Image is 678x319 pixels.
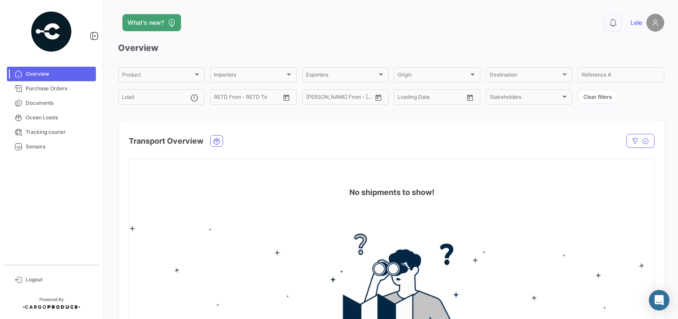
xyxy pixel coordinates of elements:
a: Purchase Orders [7,81,96,96]
input: From [398,95,410,101]
a: Documents [7,96,96,110]
span: Logout [26,276,92,284]
button: Clear filters [578,90,617,104]
span: Purchase Orders [26,85,92,92]
button: Open calendar [280,91,293,104]
img: placeholder-user.png [646,14,664,32]
a: Overview [7,67,96,81]
h3: Overview [118,42,664,54]
a: Tracking courier [7,125,96,139]
span: Documents [26,99,92,107]
h4: No shipments to show! [349,186,434,198]
span: What's new? [128,18,164,27]
span: Product [122,73,193,79]
span: Lele [630,18,642,27]
input: To [416,95,447,101]
span: Destination [490,73,561,79]
span: Tracking courier [26,128,92,136]
span: Stakeholders [490,95,561,101]
input: To [324,95,355,101]
span: Overview [26,70,92,78]
a: Ocean Loads [7,110,96,125]
span: Origin [398,73,469,79]
button: Ocean [211,136,223,146]
input: From [306,95,318,101]
button: What's new? [122,14,181,31]
span: Ocean Loads [26,114,92,121]
img: powered-by.png [30,10,73,53]
input: From [214,95,226,101]
div: Abrir Intercom Messenger [649,290,669,310]
button: Open calendar [372,91,385,104]
span: Exporters [306,73,377,79]
input: To [232,95,263,101]
span: Importers [214,73,285,79]
a: Sensors [7,139,96,154]
span: Sensors [26,143,92,151]
h4: Transport Overview [129,135,203,147]
button: Open calendar [464,91,476,104]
